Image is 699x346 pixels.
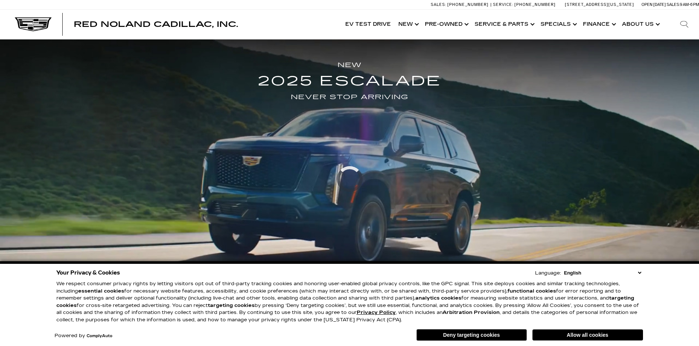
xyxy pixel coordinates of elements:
span: Sales: [431,2,446,7]
strong: targeting cookies [56,295,634,308]
button: Deny targeting cookies [416,329,527,341]
h1: 2025 ESCALADE [1,70,698,92]
span: 9 AM-6 PM [680,2,699,7]
a: EV Test Drive [342,10,395,39]
strong: functional cookies [507,288,556,294]
strong: targeting cookies [208,303,255,308]
h5: NEW [1,60,698,70]
h5: NEVER STOP ARRIVING [1,92,698,102]
span: Red Noland Cadillac, Inc. [74,20,238,29]
span: Open [DATE] [642,2,666,7]
a: Service & Parts [471,10,537,39]
strong: analytics cookies [415,295,461,301]
span: Sales: [667,2,680,7]
a: ComplyAuto [87,334,112,338]
strong: Arbitration Provision [443,310,500,315]
a: Privacy Policy [357,310,396,315]
p: We respect consumer privacy rights by letting visitors opt out of third-party tracking cookies an... [56,280,643,324]
div: Powered by [55,333,112,338]
a: Finance [579,10,618,39]
a: Specials [537,10,579,39]
a: Pre-Owned [421,10,471,39]
a: [STREET_ADDRESS][US_STATE] [565,2,634,7]
a: Red Noland Cadillac, Inc. [74,21,238,28]
img: Cadillac Dark Logo with Cadillac White Text [15,17,52,31]
span: [PHONE_NUMBER] [514,2,556,7]
span: Service: [493,2,513,7]
a: About Us [618,10,662,39]
select: Language Select [562,269,643,276]
a: Service: [PHONE_NUMBER] [490,3,558,7]
strong: essential cookies [78,288,124,294]
a: New [395,10,421,39]
div: Language: [535,271,561,276]
span: [PHONE_NUMBER] [447,2,489,7]
button: Allow all cookies [532,329,643,340]
span: Your Privacy & Cookies [56,268,120,278]
a: Sales: [PHONE_NUMBER] [431,3,490,7]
